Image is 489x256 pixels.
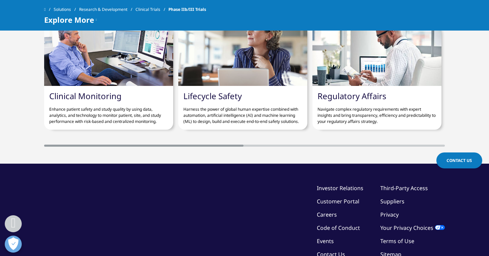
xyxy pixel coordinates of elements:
a: Careers [317,211,337,218]
a: Clinical Trials [135,3,168,16]
a: Lifecycle Safety [183,90,242,102]
a: Suppliers [380,198,404,205]
a: Privacy [380,211,399,218]
a: Code of Conduct [317,224,360,232]
button: Open Preferences [5,236,22,253]
span: Phase IIb/III Trials [168,3,206,16]
a: Third-Party Access [380,184,428,192]
p: Harness the power of global human expertise combined with automation, artificial intelligence (AI... [183,101,302,125]
a: Customer Portal [317,198,359,205]
span: Contact Us [447,158,472,163]
a: Your Privacy Choices [380,224,445,232]
p: Enhance patient safety and study quality by using data, analytics, and technology to monitor pati... [49,101,168,125]
a: Regulatory Affairs [318,90,386,102]
span: Explore More [44,16,94,24]
a: Research & Development [79,3,135,16]
a: Contact Us [436,152,482,168]
a: Events [317,237,334,245]
a: Solutions [54,3,79,16]
a: Terms of Use [380,237,414,245]
a: Clinical Monitoring [49,90,122,102]
p: Navigate complex regulatory requirements with expert insights and bring transparency, efficiency ... [318,101,436,125]
a: Investor Relations [317,184,363,192]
